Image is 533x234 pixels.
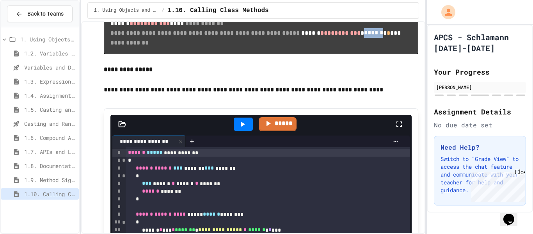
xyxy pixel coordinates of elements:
span: Casting and Ranges of variables - Quiz [24,120,76,128]
span: 1.3. Expressions and Output [New] [24,77,76,86]
div: No due date set [434,120,526,130]
span: 1.4. Assignment and Input [24,91,76,100]
span: 1.10. Calling Class Methods [24,190,76,198]
span: 1. Using Objects and Methods [94,7,159,14]
h1: APCS - Schlamann [DATE]-[DATE] [434,32,526,54]
span: 1.6. Compound Assignment Operators [24,134,76,142]
div: [PERSON_NAME] [436,84,524,91]
span: 1.8. Documentation with Comments and Preconditions [24,162,76,170]
span: 1.5. Casting and Ranges of Values [24,105,76,114]
div: My Account [433,3,457,21]
span: 1.7. APIs and Libraries [24,148,76,156]
span: Back to Teams [27,10,64,18]
h2: Your Progress [434,66,526,77]
div: Chat with us now!Close [3,3,54,50]
span: 1.10. Calling Class Methods [167,6,268,15]
span: 1.2. Variables and Data Types [24,49,76,57]
button: Back to Teams [7,5,73,22]
h2: Assignment Details [434,106,526,117]
span: Variables and Data Types - Quiz [24,63,76,71]
iframe: chat widget [500,203,525,226]
span: 1.9. Method Signatures [24,176,76,184]
span: / [162,7,164,14]
span: 1. Using Objects and Methods [20,35,76,43]
p: Switch to "Grade View" to access the chat feature and communicate with your teacher for help and ... [441,155,519,194]
iframe: chat widget [468,169,525,202]
h3: Need Help? [441,143,519,152]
